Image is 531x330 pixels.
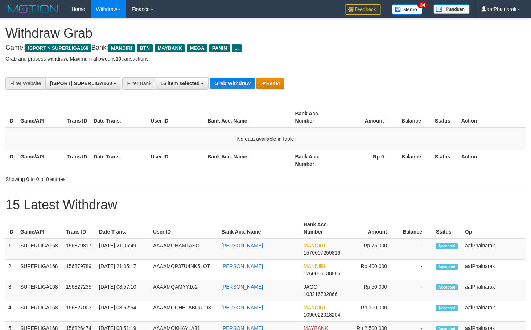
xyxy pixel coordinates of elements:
[433,218,462,239] th: Status
[63,239,96,260] td: 156879817
[345,4,381,15] img: Feedback.jpg
[304,243,325,248] span: MANDIRI
[115,56,121,62] strong: 10
[398,218,433,239] th: Balance
[91,107,148,128] th: Date Trans.
[5,26,526,41] h1: Withdraw Grab
[210,78,255,89] button: Grab Withdraw
[150,218,218,239] th: User ID
[304,312,340,318] span: Copy 1090022018204 to clipboard
[155,44,185,52] span: MAYBANK
[156,77,209,90] button: 16 item selected
[462,260,526,280] td: aafPhalnarak
[25,44,91,52] span: ISPORT > SUPERLIGA168
[5,77,45,90] div: Filter Website
[458,150,526,170] th: Action
[5,218,17,239] th: ID
[63,280,96,301] td: 156827235
[221,284,263,290] a: [PERSON_NAME]
[17,218,63,239] th: Game/API
[148,150,205,170] th: User ID
[417,2,427,8] span: 34
[433,4,470,14] img: panduan.png
[5,198,526,212] h1: 15 Latest Withdraw
[5,150,17,170] th: ID
[221,263,263,269] a: [PERSON_NAME]
[122,77,156,90] div: Filter Bank
[64,107,91,128] th: Trans ID
[339,107,395,128] th: Amount
[395,150,432,170] th: Balance
[96,301,150,322] td: [DATE] 08:52:54
[150,239,218,260] td: AAAAMQHAMTASO
[232,44,242,52] span: ...
[64,150,91,170] th: Trans ID
[5,239,17,260] td: 1
[345,301,398,322] td: Rp 100,000
[292,150,339,170] th: Bank Acc. Number
[345,260,398,280] td: Rp 400,000
[108,44,135,52] span: MANDIRI
[462,239,526,260] td: aafPhalnarak
[63,260,96,280] td: 156879789
[436,284,458,290] span: Accepted
[5,44,526,51] h4: Game: Bank:
[339,150,395,170] th: Rp 0
[392,4,423,15] img: Button%20Memo.svg
[304,305,325,310] span: MANDIRI
[395,107,432,128] th: Balance
[205,150,292,170] th: Bank Acc. Name
[17,280,63,301] td: SUPERLIGA168
[63,218,96,239] th: Trans ID
[5,4,61,15] img: MOTION_logo.png
[91,150,148,170] th: Date Trans.
[301,218,345,239] th: Bank Acc. Number
[17,260,63,280] td: SUPERLIGA168
[218,218,301,239] th: Bank Acc. Name
[462,218,526,239] th: Op
[5,260,17,280] td: 2
[345,218,398,239] th: Amount
[17,239,63,260] td: SUPERLIGA168
[304,250,340,256] span: Copy 1570007259816 to clipboard
[436,243,458,249] span: Accepted
[304,263,325,269] span: MANDIRI
[398,280,433,301] td: -
[5,55,526,62] p: Grab and process withdraw. Maximum allowed is transactions.
[5,280,17,301] td: 3
[5,301,17,322] td: 4
[150,301,218,322] td: AAAAMQCHEFABDUL93
[432,107,458,128] th: Status
[50,81,112,86] span: [ISPORT] SUPERLIGA168
[436,264,458,270] span: Accepted
[96,260,150,280] td: [DATE] 21:05:17
[221,243,263,248] a: [PERSON_NAME]
[209,44,230,52] span: PANIN
[17,107,64,128] th: Game/API
[345,239,398,260] td: Rp 75,000
[304,291,337,297] span: Copy 103216792866 to clipboard
[205,107,292,128] th: Bank Acc. Name
[45,77,121,90] button: [ISPORT] SUPERLIGA168
[63,301,96,322] td: 156827003
[432,150,458,170] th: Status
[148,107,205,128] th: User ID
[187,44,207,52] span: MEGA
[150,260,218,280] td: AAAAMQP37U4NK5LOT
[160,81,199,86] span: 16 item selected
[96,239,150,260] td: [DATE] 21:05:49
[398,260,433,280] td: -
[292,107,339,128] th: Bank Acc. Number
[398,301,433,322] td: -
[436,305,458,311] span: Accepted
[5,128,526,150] td: No data available in table
[458,107,526,128] th: Action
[304,284,317,290] span: JAGO
[150,280,218,301] td: AAAAMQAMYY162
[5,173,216,183] div: Showing 0 to 0 of 0 entries
[462,280,526,301] td: aafPhalnarak
[17,150,64,170] th: Game/API
[17,301,63,322] td: SUPERLIGA168
[256,78,284,89] button: Reset
[398,239,433,260] td: -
